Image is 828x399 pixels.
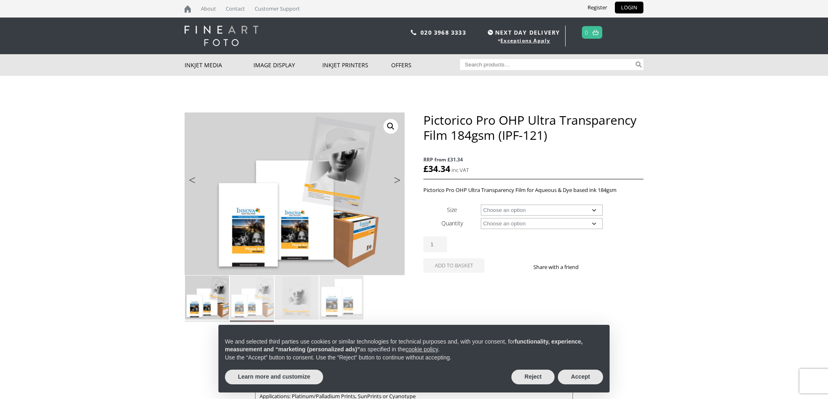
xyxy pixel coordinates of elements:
a: Inkjet Printers [322,54,391,76]
img: Pictorico Pro OHP Ultra Transparency Film 184gsm (IPF-121) [185,276,229,320]
img: phone.svg [411,30,416,35]
button: Search [634,59,643,70]
img: time.svg [488,30,493,35]
img: Pictorico Pro OHP Ultra Transparency Film 184gsm (IPF-121) [185,112,405,275]
p: We and selected third parties use cookies or similar technologies for technical purposes and, wit... [225,338,603,354]
strong: functionality, experience, measurement and “marketing (personalized ads)” [225,338,583,353]
a: Inkjet Media [185,54,253,76]
label: Size [447,206,457,214]
span: £ [423,163,428,174]
button: Reject [511,370,555,384]
p: Share with a friend [533,262,588,272]
input: Product quantity [423,236,447,252]
div: Notice [212,318,616,399]
p: Use the “Accept” button to consent. Use the “Reject” button to continue without accepting. [225,354,603,362]
button: Learn more and customize [225,370,323,384]
span: RRP from £31.34 [423,155,643,164]
input: Search products… [460,59,634,70]
a: LOGIN [615,2,643,13]
img: logo-white.svg [185,26,258,46]
label: Quantity [441,219,463,227]
a: 020 3968 3333 [421,29,466,36]
img: Pictorico Pro OHP Ultra Transparency Film 184gsm (IPF-121) - Image 5 [185,320,229,364]
button: Add to basket [423,258,484,273]
a: Exceptions Apply [500,37,550,44]
img: Pictorico Pro OHP Ultra Transparency Film 184gsm (IPF-121) - Image 4 [319,276,363,320]
span: NEXT DAY DELIVERY [486,28,560,37]
a: Register [581,2,613,13]
a: Offers [391,54,460,76]
a: cookie policy [406,346,438,353]
img: email sharing button [608,264,614,270]
h1: Pictorico Pro OHP Ultra Transparency Film 184gsm (IPF-121) [423,112,643,143]
a: Image Display [253,54,322,76]
img: twitter sharing button [598,264,605,270]
a: 0 [585,26,588,38]
img: Pictorico Pro OHP Ultra Transparency Film 184gsm (IPF-121) - Image 2 [230,276,274,320]
img: facebook sharing button [588,264,595,270]
button: Accept [558,370,603,384]
img: Pictorico Pro OHP Ultra Transparency Film 184gsm (IPF-121) - Image 3 [275,276,319,320]
a: View full-screen image gallery [383,119,398,134]
img: basket.svg [592,30,599,35]
bdi: 34.34 [423,163,450,174]
p: Pictorico Pro OHP Ultra Transparency Film for Aqueous & Dye based ink 184gsm [423,185,643,195]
